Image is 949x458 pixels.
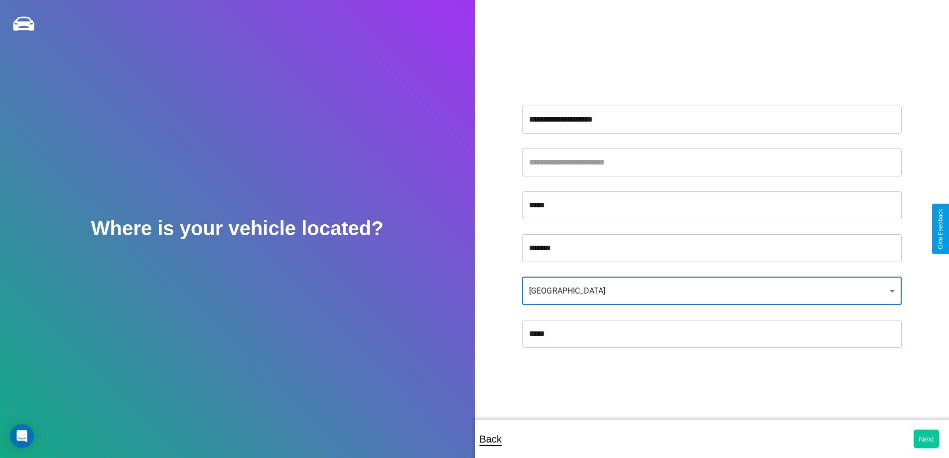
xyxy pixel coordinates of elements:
button: Next [914,430,939,448]
div: Give Feedback [937,209,944,249]
h2: Where is your vehicle located? [91,217,384,240]
div: [GEOGRAPHIC_DATA] [522,277,902,305]
div: Open Intercom Messenger [10,424,34,448]
p: Back [480,430,502,448]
